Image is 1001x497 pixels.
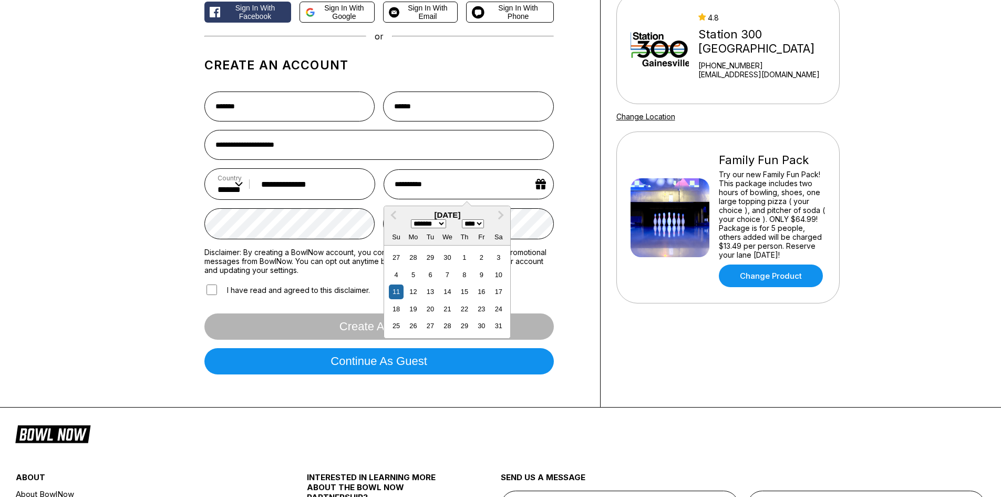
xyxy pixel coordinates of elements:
div: Th [457,230,471,244]
label: I have read and agreed to this disclaimer. [204,283,370,297]
div: Choose Friday, May 30th, 2025 [474,319,489,333]
label: Country [218,174,243,182]
h1: Create an account [204,58,554,73]
div: Choose Saturday, May 3rd, 2025 [491,250,505,265]
span: Sign in with Google [319,4,369,21]
div: Choose Tuesday, May 20th, 2025 [423,302,437,316]
div: Try our new Family Fun Pack! This package includes two hours of bowling, shoes, one large topping... [719,170,825,259]
div: Choose Thursday, May 29th, 2025 [457,319,471,333]
div: [DATE] [384,210,510,219]
span: Sign in with Email [404,4,452,21]
img: Family Fun Pack [631,178,709,257]
div: Choose Wednesday, May 7th, 2025 [440,268,455,282]
div: Choose Monday, May 19th, 2025 [406,302,420,316]
div: Mo [406,230,420,244]
div: Choose Thursday, May 22nd, 2025 [457,302,471,316]
div: Choose Tuesday, April 29th, 2025 [423,250,437,265]
div: [PHONE_NUMBER] [698,61,834,70]
div: Choose Friday, May 23rd, 2025 [474,302,489,316]
a: Change Location [616,112,675,121]
div: Choose Saturday, May 10th, 2025 [491,268,505,282]
img: Station 300 Gainesville [631,9,689,88]
div: Choose Sunday, April 27th, 2025 [389,250,403,265]
div: Choose Monday, May 12th, 2025 [406,285,420,299]
div: about [16,472,258,488]
div: Choose Wednesday, April 30th, 2025 [440,250,455,265]
div: We [440,230,455,244]
button: Sign in with Google [300,2,374,23]
div: Choose Monday, April 28th, 2025 [406,250,420,265]
div: Choose Tuesday, May 13th, 2025 [423,285,437,299]
div: Choose Wednesday, May 28th, 2025 [440,319,455,333]
div: Choose Monday, May 5th, 2025 [406,268,420,282]
a: [EMAIL_ADDRESS][DOMAIN_NAME] [698,70,834,79]
div: Choose Friday, May 9th, 2025 [474,268,489,282]
input: I have read and agreed to this disclaimer. [207,285,217,295]
label: Disclaimer: By creating a BowlNow account, you consent to receiving notifications and promotional... [204,248,554,275]
div: Choose Wednesday, May 14th, 2025 [440,285,455,299]
div: 4.8 [698,13,834,22]
div: send us a message [501,472,986,491]
div: Su [389,230,403,244]
div: Station 300 [GEOGRAPHIC_DATA] [698,27,834,56]
div: Choose Wednesday, May 21st, 2025 [440,302,455,316]
span: Sign in with Phone [489,4,548,21]
div: Choose Saturday, May 31st, 2025 [491,319,505,333]
span: Sign in with Facebook [224,4,286,21]
div: Choose Thursday, May 1st, 2025 [457,250,471,265]
div: Fr [474,230,489,244]
div: Tu [423,230,437,244]
div: Choose Tuesday, May 27th, 2025 [423,319,437,333]
div: Family Fun Pack [719,153,825,167]
div: Choose Friday, May 16th, 2025 [474,285,489,299]
div: Choose Thursday, May 8th, 2025 [457,268,471,282]
div: Choose Monday, May 26th, 2025 [406,319,420,333]
div: Choose Sunday, May 4th, 2025 [389,268,403,282]
button: Next Month [492,207,509,224]
div: Choose Saturday, May 24th, 2025 [491,302,505,316]
a: Change Product [719,265,823,287]
div: Choose Saturday, May 17th, 2025 [491,285,505,299]
button: Previous Month [385,207,402,224]
div: Choose Sunday, May 25th, 2025 [389,319,403,333]
div: Choose Sunday, May 11th, 2025 [389,285,403,299]
button: Sign in with Email [383,2,458,23]
div: Choose Sunday, May 18th, 2025 [389,302,403,316]
div: or [204,31,554,42]
div: Choose Tuesday, May 6th, 2025 [423,268,437,282]
div: Sa [491,230,505,244]
div: Choose Thursday, May 15th, 2025 [457,285,471,299]
button: Sign in with Facebook [204,2,292,23]
div: Choose Friday, May 2nd, 2025 [474,250,489,265]
button: Continue as guest [204,348,554,374]
button: Sign in with Phone [466,2,554,23]
div: month 2025-05 [388,249,507,334]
